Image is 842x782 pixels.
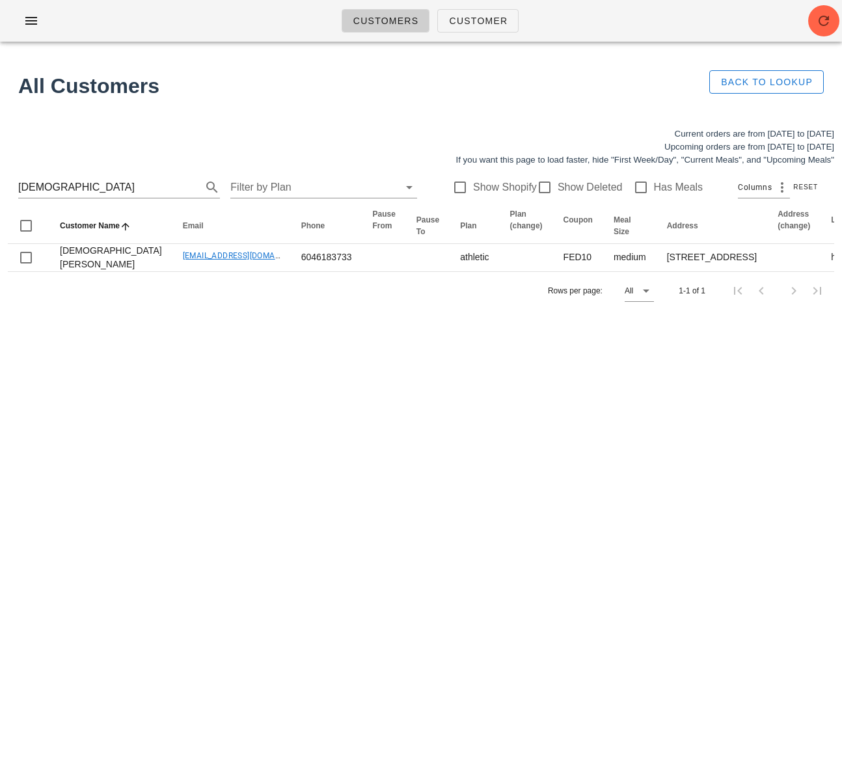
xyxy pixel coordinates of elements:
button: Back to Lookup [709,70,824,94]
th: Address: Not sorted. Activate to sort ascending. [657,208,767,244]
div: 1-1 of 1 [679,285,705,297]
td: athletic [450,244,499,271]
span: Plan (change) [510,209,543,230]
a: Customers [342,9,430,33]
span: Pause To [416,215,439,236]
th: Phone: Not sorted. Activate to sort ascending. [291,208,362,244]
span: Phone [301,221,325,230]
th: Address (change): Not sorted. Activate to sort ascending. [767,208,821,244]
th: Coupon: Not sorted. Activate to sort ascending. [553,208,603,244]
div: Rows per page: [548,272,654,310]
th: Meal Size: Not sorted. Activate to sort ascending. [603,208,657,244]
span: Email [183,221,204,230]
th: Email: Not sorted. Activate to sort ascending. [172,208,291,244]
span: Meal Size [614,215,631,236]
th: Plan: Not sorted. Activate to sort ascending. [450,208,499,244]
th: Customer Name: Sorted ascending. Activate to sort descending. [49,208,172,244]
span: Pause From [373,209,396,230]
td: [STREET_ADDRESS] [657,244,767,271]
span: Reset [793,183,818,191]
span: Customer Name [60,221,120,230]
td: medium [603,244,657,271]
span: Columns [738,181,772,194]
button: Reset [790,181,824,194]
th: Pause From: Not sorted. Activate to sort ascending. [362,208,406,244]
a: Customer [437,9,519,33]
td: FED10 [553,244,603,271]
span: Back to Lookup [720,77,813,87]
h1: All Customers [18,70,687,101]
label: Show Shopify [473,181,537,194]
th: Pause To: Not sorted. Activate to sort ascending. [406,208,450,244]
td: [DEMOGRAPHIC_DATA][PERSON_NAME] [49,244,172,271]
th: Plan (change): Not sorted. Activate to sort ascending. [500,208,553,244]
div: Columns [738,177,790,198]
div: AllRows per page: [625,280,654,301]
div: All [625,285,633,297]
td: 6046183733 [291,244,362,271]
a: [EMAIL_ADDRESS][DOMAIN_NAME] [183,251,312,260]
label: Show Deleted [558,181,623,194]
div: Filter by Plan [230,177,416,198]
span: Plan [460,221,476,230]
span: Customers [353,16,419,26]
span: Customer [448,16,508,26]
span: Address (change) [778,209,810,230]
span: Coupon [564,215,593,224]
label: Has Meals [654,181,703,194]
span: Address [667,221,698,230]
